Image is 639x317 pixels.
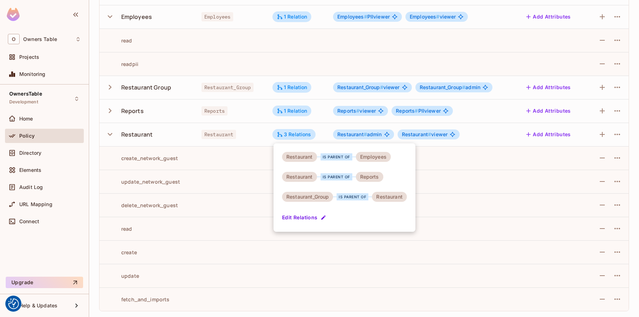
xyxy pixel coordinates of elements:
img: Revisit consent button [8,298,19,309]
div: Restaurant [282,152,317,162]
div: is parent of [321,173,352,180]
button: Consent Preferences [8,298,19,309]
div: Restaurant [372,192,407,202]
div: is parent of [337,193,368,200]
button: Edit Relations [282,212,328,223]
div: Restaurant_Group [282,192,333,202]
div: Reports [356,172,383,182]
div: Restaurant [282,172,317,182]
div: Employees [356,152,391,162]
div: is parent of [321,153,352,160]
